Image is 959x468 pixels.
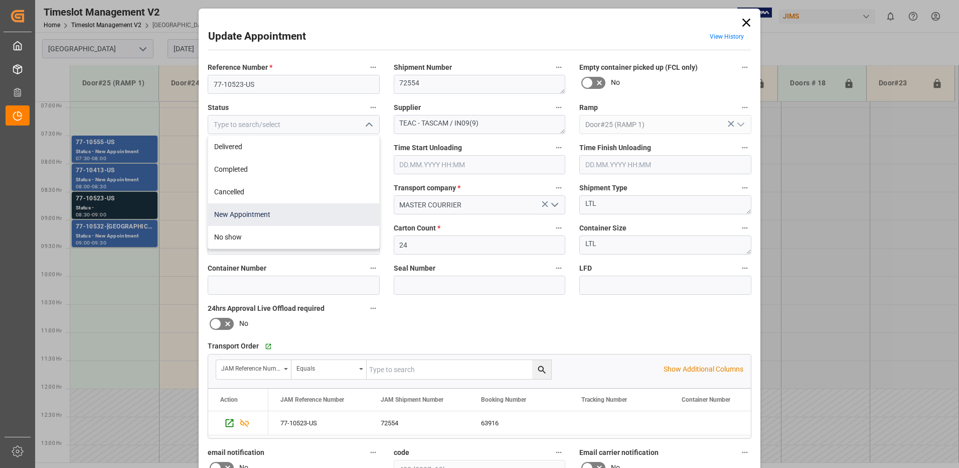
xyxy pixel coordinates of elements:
input: Type to search/select [208,115,380,134]
input: Type to search [367,360,551,379]
button: open menu [216,360,291,379]
span: Status [208,102,229,113]
button: 24hrs Approval Live Offload required [367,302,380,315]
span: 24hrs Approval Live Offload required [208,303,325,314]
div: Delivered [208,136,379,158]
input: Type to search/select [579,115,751,134]
span: Carton Count [394,223,440,233]
span: code [394,447,409,458]
button: Container Size [738,221,751,235]
span: Shipment Type [579,183,627,193]
span: Container Number [682,396,730,403]
textarea: TEAC - TASCAM / IN09(9) [394,115,566,134]
button: open menu [547,197,562,213]
input: DD.MM.YYYY HH:MM [394,155,566,174]
button: Time Finish Unloading [738,141,751,154]
span: Time Start Unloading [394,143,462,153]
button: search button [532,360,551,379]
a: View History [710,33,744,40]
p: Show Additional Columns [664,364,743,375]
span: email notification [208,447,264,458]
button: code [552,446,565,459]
button: open menu [291,360,367,379]
h2: Update Appointment [208,29,306,45]
div: New Appointment [208,203,379,226]
button: close menu [361,117,376,133]
span: JAM Reference Number [280,396,344,403]
span: Transport Order [208,341,259,352]
button: Ramp [738,101,751,114]
button: email notification [367,446,380,459]
span: Container Number [208,263,266,274]
input: DD.MM.YYYY HH:MM [579,155,751,174]
div: Completed [208,158,379,181]
span: Booking Number [481,396,526,403]
span: Time Finish Unloading [579,143,651,153]
textarea: LTL [579,195,751,214]
span: Email carrier notification [579,447,659,458]
span: Ramp [579,102,598,113]
span: Reference Number [208,62,272,73]
button: Empty container picked up (FCL only) [738,61,751,74]
div: JAM Reference Number [221,362,280,373]
div: No show [208,226,379,249]
button: Carton Count * [552,221,565,235]
button: Container Number [367,262,380,275]
button: Status [367,101,380,114]
button: Shipment Number [552,61,565,74]
span: Shipment Number [394,62,452,73]
span: JAM Shipment Number [381,396,443,403]
button: Shipment Type [738,181,751,194]
button: Supplier [552,101,565,114]
div: Cancelled [208,181,379,203]
span: Container Size [579,223,626,233]
button: Email carrier notification [738,446,751,459]
button: Transport company * [552,181,565,194]
textarea: 72554 [394,75,566,94]
span: Supplier [394,102,421,113]
span: Seal Number [394,263,435,274]
button: Reference Number * [367,61,380,74]
textarea: LTL [579,236,751,255]
span: Empty container picked up (FCL only) [579,62,698,73]
div: Press SPACE to select this row. [208,411,268,435]
span: No [611,77,620,88]
div: 72554 [369,411,469,435]
span: Tracking Number [581,396,627,403]
button: open menu [732,117,747,133]
div: 77-10523-US [268,411,369,435]
button: Time Start Unloading [552,141,565,154]
div: Equals [296,362,356,373]
button: Seal Number [552,262,565,275]
span: Transport company [394,183,460,193]
span: LFD [579,263,592,274]
span: No [239,318,248,329]
div: 63916 [469,411,569,435]
div: Action [220,396,238,403]
button: LFD [738,262,751,275]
